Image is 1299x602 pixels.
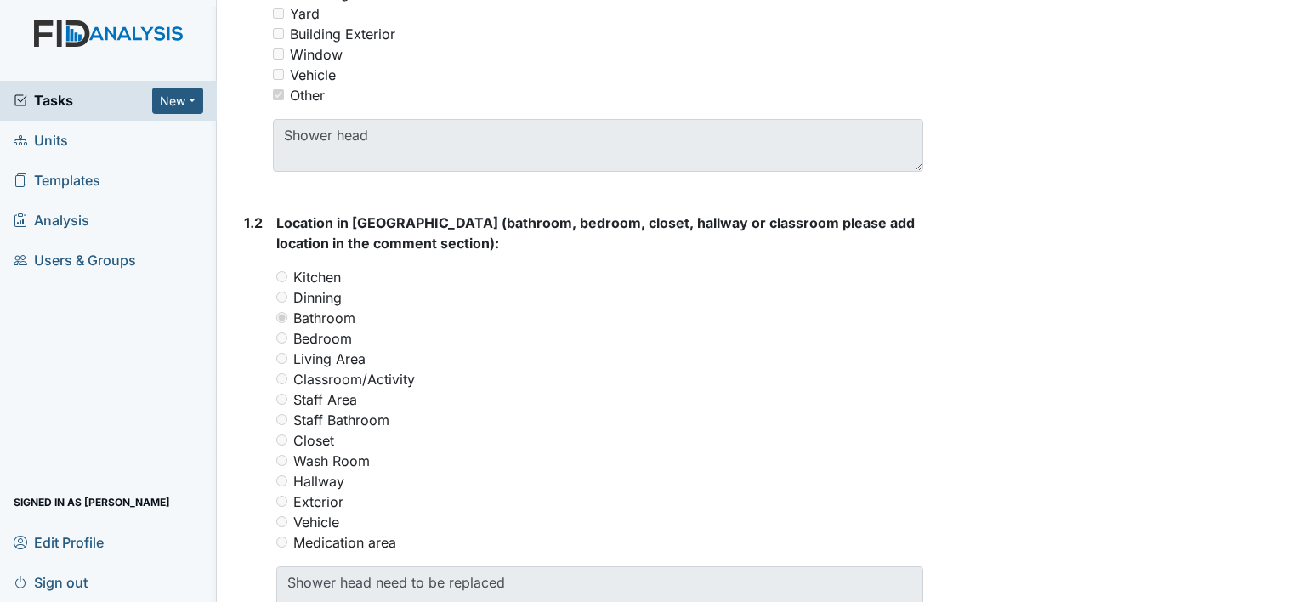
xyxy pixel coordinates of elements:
input: Window [273,48,284,60]
textarea: Shower head [273,119,923,172]
input: Closet [276,434,287,446]
div: Other [290,85,325,105]
span: Edit Profile [14,529,104,555]
label: 1.2 [244,213,263,233]
input: Classroom/Activity [276,373,287,384]
input: Bathroom [276,312,287,323]
label: Exterior [293,491,343,512]
div: Window [290,44,343,65]
label: Medication area [293,532,396,553]
input: Dinning [276,292,287,303]
label: Bathroom [293,308,355,328]
input: Bedroom [276,332,287,344]
div: Building Exterior [290,24,395,44]
label: Living Area [293,349,366,369]
label: Wash Room [293,451,370,471]
input: Vehicle [276,516,287,527]
label: Hallway [293,471,344,491]
input: Other [273,89,284,100]
span: Users & Groups [14,247,136,274]
input: Hallway [276,475,287,486]
span: Units [14,128,68,154]
span: Analysis [14,207,89,234]
span: Location in [GEOGRAPHIC_DATA] (bathroom, bedroom, closet, hallway or classroom please add locatio... [276,214,915,252]
span: Sign out [14,569,88,595]
label: Classroom/Activity [293,369,415,389]
input: Staff Bathroom [276,414,287,425]
input: Living Area [276,353,287,364]
a: Tasks [14,90,152,111]
label: Dinning [293,287,342,308]
input: Medication area [276,537,287,548]
input: Staff Area [276,394,287,405]
span: Signed in as [PERSON_NAME] [14,489,170,515]
label: Staff Bathroom [293,410,389,430]
label: Vehicle [293,512,339,532]
button: New [152,88,203,114]
input: Kitchen [276,271,287,282]
div: Vehicle [290,65,336,85]
label: Bedroom [293,328,352,349]
label: Closet [293,430,334,451]
label: Kitchen [293,267,341,287]
span: Templates [14,168,100,194]
input: Exterior [276,496,287,507]
input: Building Exterior [273,28,284,39]
input: Yard [273,8,284,19]
input: Vehicle [273,69,284,80]
div: Yard [290,3,320,24]
input: Wash Room [276,455,287,466]
label: Staff Area [293,389,357,410]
